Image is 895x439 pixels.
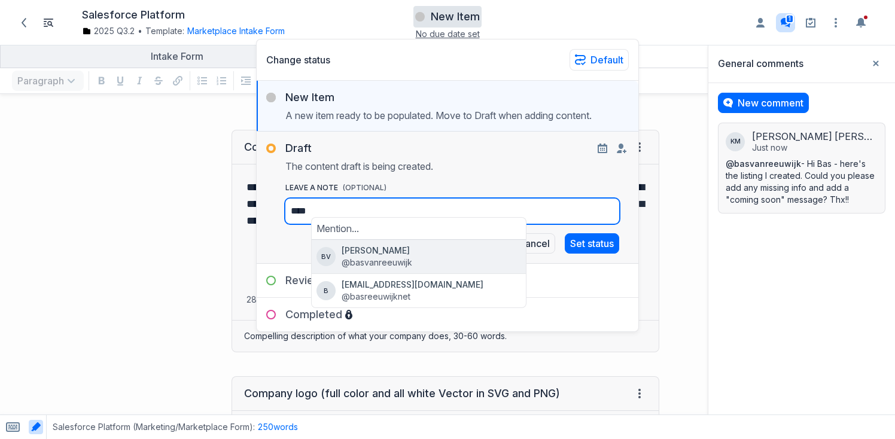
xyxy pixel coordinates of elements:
[342,257,521,269] span: @basvanreeuwijk
[187,25,285,37] button: Marketplace Intake Form
[257,273,322,288] div: Review
[752,142,787,153] div: Just now
[10,68,86,93] div: Paragraph
[316,281,336,300] span: B
[82,25,295,37] div: Template:
[632,386,647,401] span: Field menu
[244,140,353,154] div: Company description
[431,10,480,24] h3: New Item
[232,321,659,352] div: Compelling description of what your company does, 30-60 words.
[257,141,312,156] div: Draft
[851,13,870,32] button: Toggle the notification sidebar
[184,25,285,37] div: Marketplace Intake Form
[752,130,878,142] div: [PERSON_NAME] [PERSON_NAME]
[413,6,482,28] button: New Item
[595,141,610,156] button: Set a due date
[614,141,629,156] button: Change assignees
[39,13,58,32] button: Toggle Item List
[718,123,885,214] div: KM[PERSON_NAME] [PERSON_NAME]Just now@basvanreeuwijk- Hi Bas - here's the listing I created. Coul...
[342,291,521,303] span: @basreeuwijknet
[5,50,349,62] div: Intake Form
[26,415,46,439] span: Toggle AI highlighting in content
[244,386,560,401] div: Company logo (full color and all white Vector in SVG and PNG)
[801,13,820,32] a: Setup guide
[718,93,809,113] button: New comment
[285,182,619,199] label: leave a Note
[138,25,142,37] span: •
[513,233,555,254] button: Cancel
[285,156,629,172] p: The content draft is being created.
[257,90,334,105] div: New Item
[82,8,185,22] h1: Salesforce Platform
[258,422,298,432] span: 250 words
[14,13,34,33] a: Back
[266,53,330,67] h3: Change status
[718,56,866,71] h2: General comments
[342,279,521,291] span: [EMAIL_ADDRESS][DOMAIN_NAME]
[82,25,135,37] a: 2025 Q3.2
[257,307,352,322] div: Completed
[29,420,43,434] button: Toggle AI highlighting in content
[751,13,770,32] button: Enable the assignees sidebar
[338,183,386,192] span: (OPTIONAL)
[565,233,619,254] button: Set status
[726,158,878,206] p: - Hi Bas - here's the listing I created. Could you please add any missing info and add a "coming ...
[416,28,480,40] button: No due date set
[53,421,255,433] span: Salesforce Platform (Marketing/Marketplace Form) :
[307,6,588,39] div: New ItemNo due date setChange statusDefaultNew Item A new item ready to be populated. Move to Dra...
[726,132,745,151] span: KM
[285,105,629,121] p: A new item ready to be populated. Move to Draft when adding content.
[776,13,795,32] button: Disable the commenting sidebar
[342,245,521,257] span: [PERSON_NAME]
[786,14,794,23] span: 1
[1,45,354,68] a: Intake Form
[570,49,629,71] button: Default
[632,140,647,154] span: Field menu
[416,29,480,39] span: No due date set
[316,247,336,266] span: BV
[232,294,659,306] p: 28/60 Words
[726,158,801,169] span: Bas van Reeuwijk
[258,421,298,433] button: 250words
